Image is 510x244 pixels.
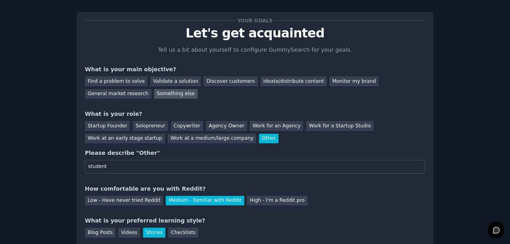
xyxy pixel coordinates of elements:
[133,121,168,131] div: Solopreneur
[250,121,303,131] div: Work for an Agency
[168,134,256,144] div: Work at a medium/large company
[85,228,116,238] div: Blog Posts
[143,228,165,238] div: Stories
[155,46,355,54] p: Tell us a bit about yourself to configure GummySearch for your goals.
[306,121,373,131] div: Work for a Startup Studio
[330,76,379,86] div: Monitor my brand
[168,228,198,238] div: Checklists
[85,121,130,131] div: Startup Founder
[171,121,203,131] div: Copywriter
[261,76,327,86] div: Ideate/distribute content
[85,196,163,206] div: Low - Have never tried Reddit
[85,65,425,74] div: What is your main objective?
[85,160,425,174] input: Your role
[259,134,279,144] div: Other
[247,196,308,206] div: High - I'm a Reddit pro
[85,149,425,157] div: Please describe "Other"
[206,121,247,131] div: Agency Owner
[85,110,425,118] div: What is your role?
[166,196,244,206] div: Medium - Familiar with Reddit
[85,76,147,86] div: Find a problem to solve
[204,76,257,86] div: Discover customers
[118,228,140,238] div: Videos
[85,185,425,193] div: How comfortable are you with Reddit?
[85,134,165,144] div: Work at an early stage startup
[150,76,201,86] div: Validate a solution
[85,89,151,99] div: General market research
[236,16,274,25] span: Your goals
[85,217,425,225] div: What is your preferred learning style?
[154,89,198,99] div: Something else
[85,26,425,40] p: Let's get acquainted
